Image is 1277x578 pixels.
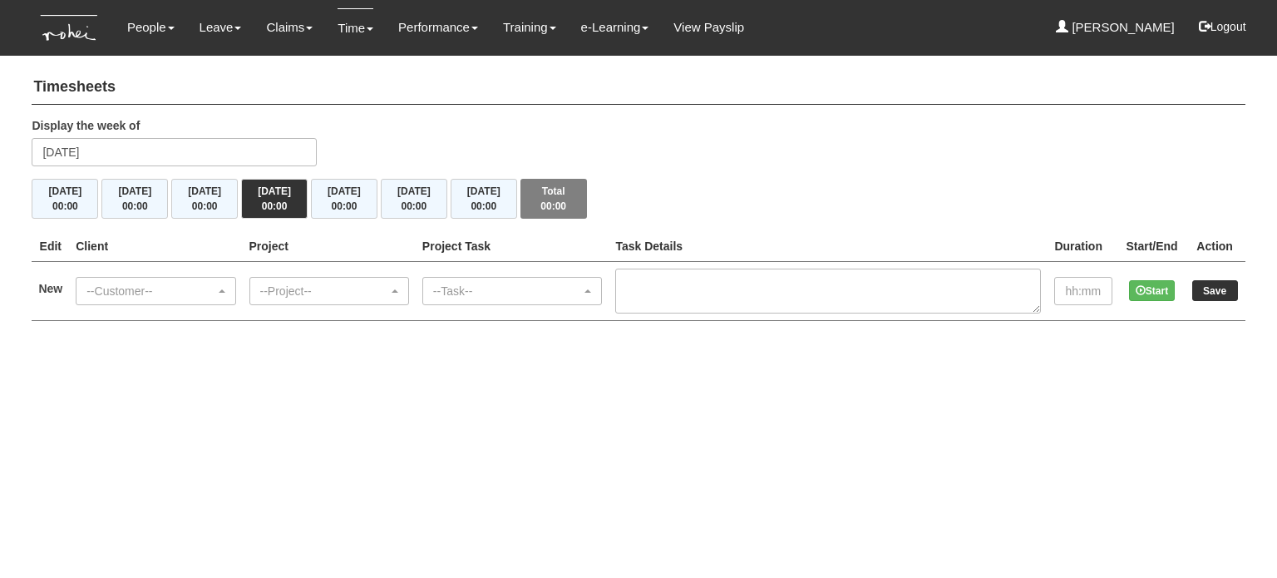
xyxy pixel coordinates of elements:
input: Save [1192,280,1238,301]
th: Action [1185,231,1245,262]
a: View Payslip [673,8,744,47]
input: hh:mm [1054,277,1112,305]
th: Project Task [416,231,609,262]
th: Project [243,231,416,262]
span: 00:00 [332,200,357,212]
th: Duration [1048,231,1119,262]
span: 00:00 [262,200,288,212]
button: [DATE]00:00 [32,179,98,219]
label: New [38,280,62,297]
button: [DATE]00:00 [171,179,238,219]
a: Time [338,8,373,47]
h4: Timesheets [32,71,1245,105]
span: 00:00 [540,200,566,212]
button: [DATE]00:00 [101,179,168,219]
a: [PERSON_NAME] [1056,8,1175,47]
a: Training [503,8,556,47]
th: Edit [32,231,69,262]
button: [DATE]00:00 [451,179,517,219]
a: Performance [398,8,478,47]
button: [DATE]00:00 [381,179,447,219]
th: Task Details [609,231,1048,262]
span: 00:00 [52,200,78,212]
th: Client [69,231,242,262]
button: --Customer-- [76,277,235,305]
button: [DATE]00:00 [311,179,377,219]
button: --Project-- [249,277,409,305]
div: --Task-- [433,283,582,299]
span: 00:00 [192,200,218,212]
button: --Task-- [422,277,603,305]
iframe: chat widget [1207,511,1260,561]
span: 00:00 [402,200,427,212]
button: Total00:00 [520,179,587,219]
button: Logout [1187,7,1258,47]
th: Start/End [1119,231,1184,262]
div: Timesheet Week Summary [32,179,1245,219]
a: Leave [200,8,242,47]
span: 00:00 [122,200,148,212]
a: Claims [266,8,313,47]
button: [DATE]00:00 [241,179,308,219]
button: Start [1129,280,1175,301]
label: Display the week of [32,117,140,134]
a: e-Learning [581,8,649,47]
span: 00:00 [471,200,496,212]
div: --Customer-- [86,283,214,299]
div: --Project-- [260,283,388,299]
a: People [127,8,175,47]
